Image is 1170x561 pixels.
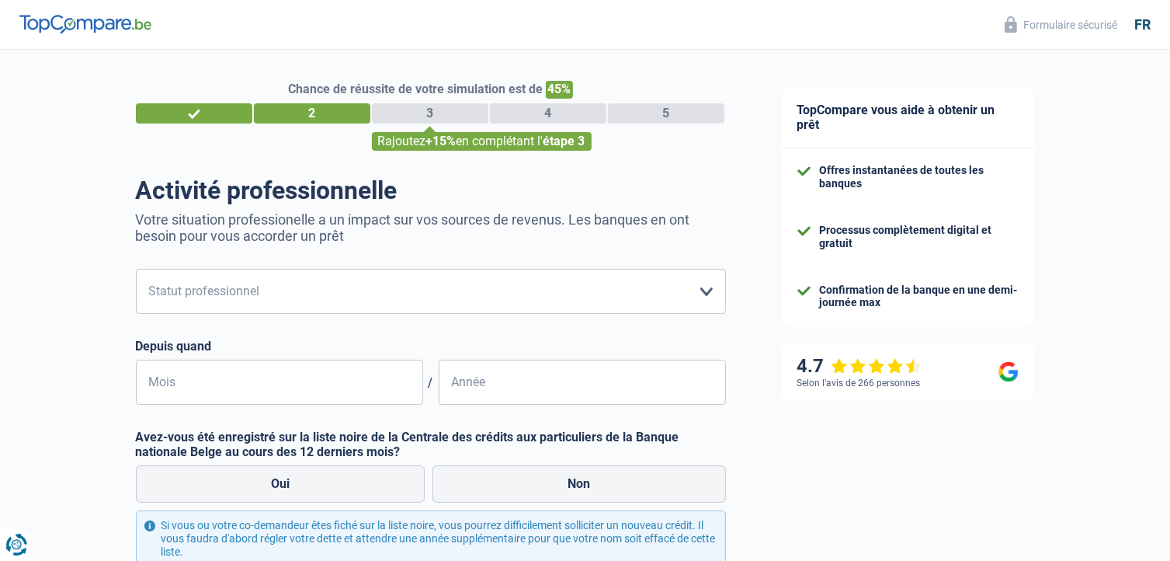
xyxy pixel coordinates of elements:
div: TopCompare vous aide à obtenir un prêt [782,87,1034,148]
div: Confirmation de la banque en une demi-journée max [820,284,1019,310]
label: Depuis quand [136,339,726,354]
label: Avez-vous été enregistré sur la liste noire de la Centrale des crédits aux particuliers de la Ban... [136,430,726,459]
div: 3 [372,103,488,124]
div: 5 [608,103,724,124]
div: 1 [136,103,252,124]
div: 2 [254,103,370,124]
span: Chance de réussite de votre simulation est de [288,82,543,96]
span: / [423,375,439,390]
span: +15% [426,134,457,148]
div: 4.7 [797,355,922,378]
label: Oui [136,465,425,503]
img: TopCompare Logo [19,15,151,33]
button: Formulaire sécurisé [995,12,1127,37]
div: Selon l’avis de 266 personnes [797,378,921,389]
div: Processus complètement digital et gratuit [820,224,1019,250]
p: Votre situation professionelle a un impact sur vos sources de revenus. Les banques en ont besoin ... [136,211,726,244]
input: AAAA [439,360,726,405]
div: fr [1134,16,1151,33]
input: MM [136,360,423,405]
label: Non [432,465,726,503]
span: 45% [546,81,573,99]
div: 4 [490,103,606,124]
span: étape 3 [543,134,585,148]
div: Offres instantanées de toutes les banques [820,164,1019,190]
h1: Activité professionnelle [136,176,726,205]
div: Rajoutez en complétant l' [372,132,592,151]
